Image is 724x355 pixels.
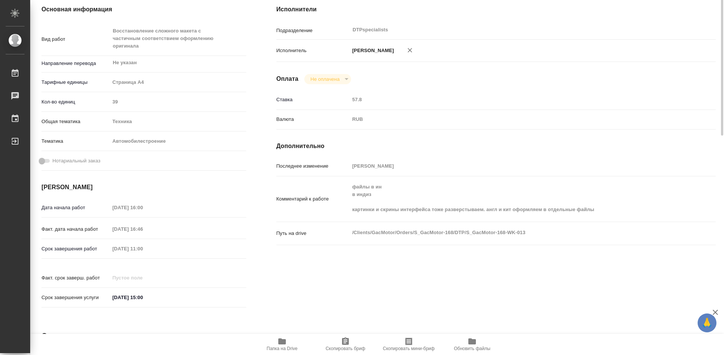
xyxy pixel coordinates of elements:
[41,5,246,14] h4: Основная информация
[41,294,110,301] p: Срок завершения услуги
[41,35,110,43] p: Вид работ
[52,157,100,165] span: Нотариальный заказ
[350,161,679,171] input: Пустое поле
[41,79,110,86] p: Тарифные единицы
[110,292,176,303] input: ✎ Введи что-нибудь
[41,330,66,343] h2: Заказ
[350,94,679,105] input: Пустое поле
[41,225,110,233] p: Факт. дата начала работ
[350,226,679,239] textarea: /Clients/GacMotor/Orders/S_GacMotor-168/DTP/S_GacMotor-168-WK-013
[314,334,377,355] button: Скопировать бриф
[308,76,342,82] button: Не оплачена
[276,5,716,14] h4: Исполнители
[304,74,351,84] div: Не оплачена
[276,27,350,34] p: Подразделение
[276,142,716,151] h4: Дополнительно
[110,135,246,148] div: Автомобилестроение
[377,334,440,355] button: Скопировать мини-бриф
[250,334,314,355] button: Папка на Drive
[276,74,299,83] h4: Оплата
[41,204,110,211] p: Дата начала работ
[110,96,246,107] input: Пустое поле
[350,181,679,216] textarea: файлы в ин в индиз картинки и скрины интерфейса тоже разверстываем. англ и кит оформляем в отдель...
[41,137,110,145] p: Тематика
[350,47,394,54] p: [PERSON_NAME]
[276,96,350,103] p: Ставка
[110,224,176,235] input: Пустое поле
[41,98,110,106] p: Кол-во единиц
[267,346,298,351] span: Папка на Drive
[402,42,418,59] button: Удалить исполнителя
[276,116,350,123] p: Валюта
[454,346,491,351] span: Обновить файлы
[276,230,350,237] p: Путь на drive
[110,202,176,213] input: Пустое поле
[41,60,110,67] p: Направление перевода
[701,315,713,331] span: 🙏
[110,115,246,128] div: Техника
[41,183,246,192] h4: [PERSON_NAME]
[110,272,176,283] input: Пустое поле
[276,162,350,170] p: Последнее изменение
[698,313,716,332] button: 🙏
[276,47,350,54] p: Исполнитель
[41,274,110,282] p: Факт. срок заверш. работ
[350,113,679,126] div: RUB
[41,245,110,253] p: Срок завершения работ
[276,195,350,203] p: Комментарий к работе
[325,346,365,351] span: Скопировать бриф
[110,243,176,254] input: Пустое поле
[110,76,246,89] div: Страница А4
[440,334,504,355] button: Обновить файлы
[41,118,110,125] p: Общая тематика
[383,346,434,351] span: Скопировать мини-бриф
